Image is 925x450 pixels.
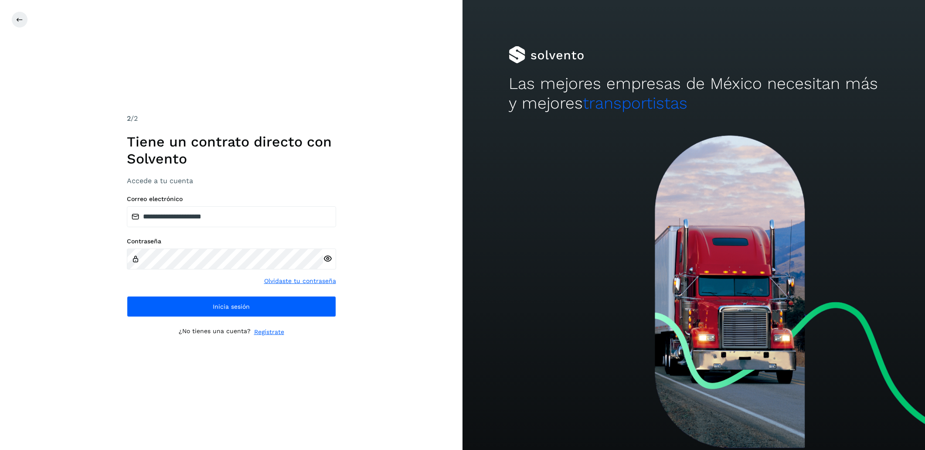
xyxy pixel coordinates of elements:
[127,238,336,245] label: Contraseña
[254,327,284,337] a: Regístrate
[127,133,336,167] h1: Tiene un contrato directo con Solvento
[264,276,336,286] a: Olvidaste tu contraseña
[127,296,336,317] button: Inicia sesión
[583,94,687,112] span: transportistas
[213,303,250,310] span: Inicia sesión
[127,114,131,123] span: 2
[127,195,336,203] label: Correo electrónico
[509,74,879,113] h2: Las mejores empresas de México necesitan más y mejores
[179,327,251,337] p: ¿No tienes una cuenta?
[127,113,336,124] div: /2
[127,177,336,185] h3: Accede a tu cuenta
